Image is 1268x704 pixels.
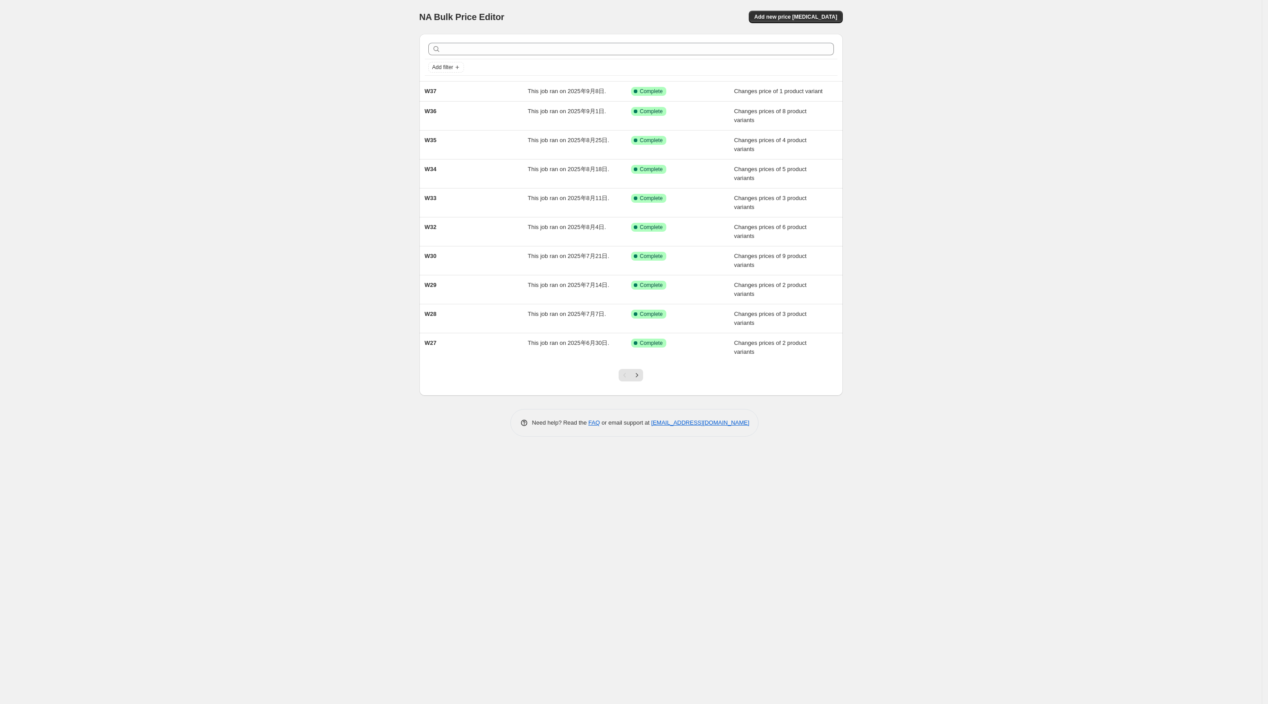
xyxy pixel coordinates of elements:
[432,64,453,71] span: Add filter
[419,12,505,22] span: NA Bulk Price Editor
[600,419,651,426] span: or email support at
[640,137,663,144] span: Complete
[640,108,663,115] span: Complete
[640,88,663,95] span: Complete
[640,166,663,173] span: Complete
[651,419,749,426] a: [EMAIL_ADDRESS][DOMAIN_NAME]
[425,195,437,201] span: W33
[734,108,807,123] span: Changes prices of 8 product variants
[428,62,464,73] button: Add filter
[425,253,437,259] span: W30
[528,137,609,143] span: This job ran on 2025年8月25日.
[425,108,437,115] span: W36
[734,166,807,181] span: Changes prices of 5 product variants
[425,88,437,94] span: W37
[425,340,437,346] span: W27
[734,253,807,268] span: Changes prices of 9 product variants
[528,340,609,346] span: This job ran on 2025年6月30日.
[528,311,606,317] span: This job ran on 2025年7月7日.
[528,282,609,288] span: This job ran on 2025年7月14日.
[425,137,437,143] span: W35
[532,419,589,426] span: Need help? Read the
[734,88,823,94] span: Changes price of 1 product variant
[528,195,609,201] span: This job ran on 2025年8月11日.
[754,13,837,20] span: Add new price [MEDICAL_DATA]
[425,224,437,230] span: W32
[640,195,663,202] span: Complete
[425,166,437,172] span: W34
[734,224,807,239] span: Changes prices of 6 product variants
[640,311,663,318] span: Complete
[528,88,606,94] span: This job ran on 2025年9月8日.
[631,369,643,381] button: Next
[588,419,600,426] a: FAQ
[734,195,807,210] span: Changes prices of 3 product variants
[528,253,609,259] span: This job ran on 2025年7月21日.
[528,108,606,115] span: This job ran on 2025年9月1日.
[734,311,807,326] span: Changes prices of 3 product variants
[734,137,807,152] span: Changes prices of 4 product variants
[640,224,663,231] span: Complete
[734,282,807,297] span: Changes prices of 2 product variants
[640,340,663,347] span: Complete
[528,224,606,230] span: This job ran on 2025年8月4日.
[528,166,609,172] span: This job ran on 2025年8月18日.
[425,282,437,288] span: W29
[640,282,663,289] span: Complete
[425,311,437,317] span: W28
[619,369,643,381] nav: Pagination
[640,253,663,260] span: Complete
[749,11,842,23] button: Add new price [MEDICAL_DATA]
[734,340,807,355] span: Changes prices of 2 product variants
